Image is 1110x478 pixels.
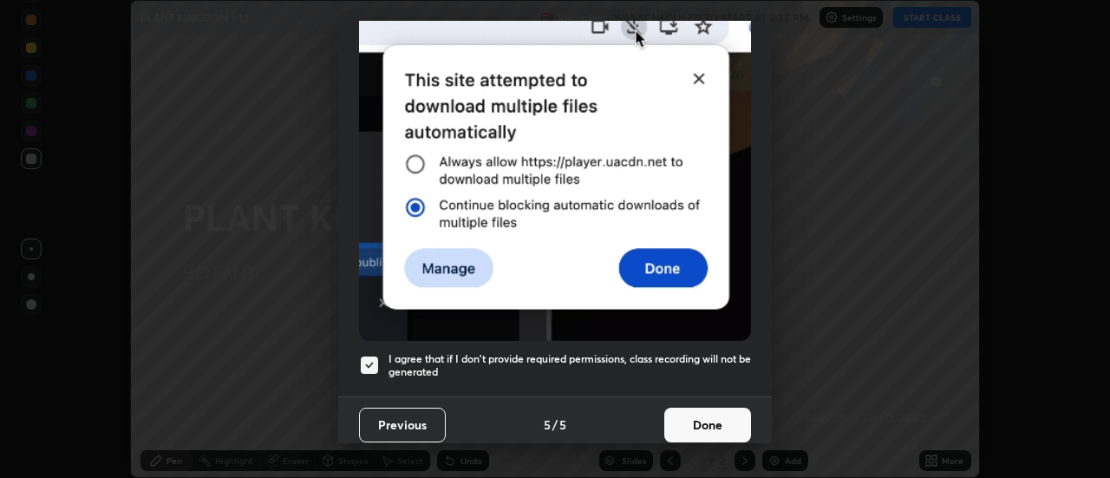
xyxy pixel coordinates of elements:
h5: I agree that if I don't provide required permissions, class recording will not be generated [388,352,751,379]
button: Previous [359,408,446,442]
h4: / [552,416,558,434]
h4: 5 [544,416,551,434]
h4: 5 [559,416,566,434]
button: Done [664,408,751,442]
